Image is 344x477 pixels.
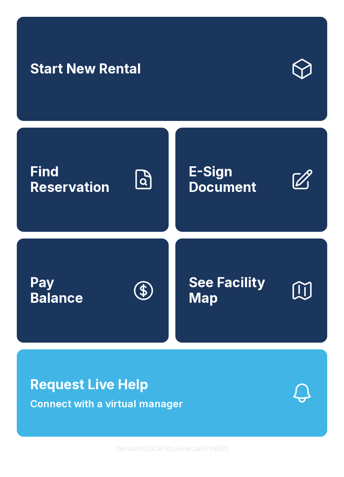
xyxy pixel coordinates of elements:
a: Start New Rental [17,17,327,121]
span: Connect with a virtual manager [30,396,183,411]
span: E-Sign Document [189,164,284,195]
a: PayBalance [17,238,169,343]
button: VersionPE2CWShLHxwLdo7nhiB05 [109,437,235,460]
span: Find Reservation [30,164,125,195]
a: Find Reservation [17,128,169,232]
span: See Facility Map [189,275,284,306]
a: E-Sign Document [175,128,327,232]
button: See Facility Map [175,238,327,343]
span: Start New Rental [30,61,141,77]
button: Request Live HelpConnect with a virtual manager [17,349,327,437]
span: Pay Balance [30,275,83,306]
span: Request Live Help [30,375,148,395]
